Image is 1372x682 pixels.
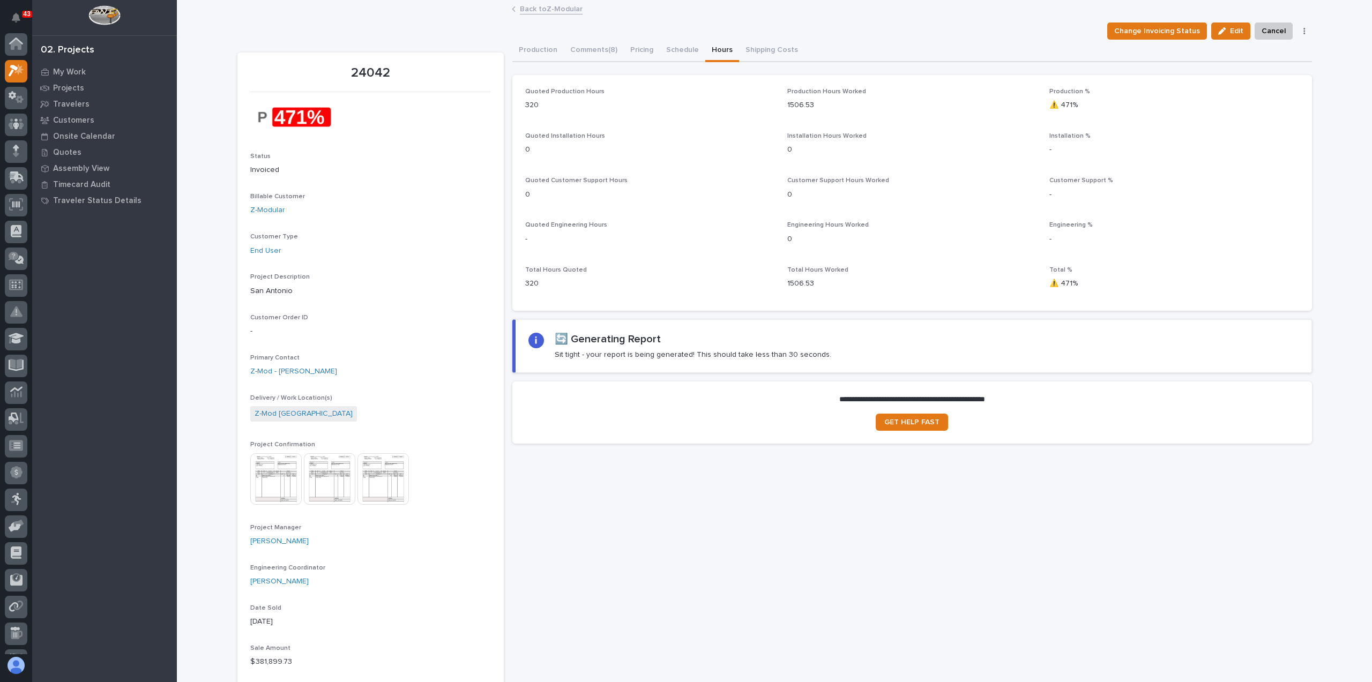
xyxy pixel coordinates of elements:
[250,536,309,547] a: [PERSON_NAME]
[250,245,281,257] a: End User
[250,366,337,377] a: Z-Mod - [PERSON_NAME]
[53,84,84,93] p: Projects
[525,278,774,289] p: 320
[787,189,1037,200] p: 0
[624,40,660,62] button: Pricing
[250,441,315,448] span: Project Confirmation
[1255,23,1293,40] button: Cancel
[1049,234,1299,245] p: -
[1049,222,1093,228] span: Engineering %
[53,116,94,125] p: Customers
[41,44,94,56] div: 02. Projects
[5,654,27,677] button: users-avatar
[787,234,1037,245] p: 0
[32,128,177,144] a: Onsite Calendar
[705,40,739,62] button: Hours
[250,326,491,337] p: -
[884,418,939,426] span: GET HELP FAST
[739,40,804,62] button: Shipping Costs
[250,99,331,136] img: gAA6nCrqWQS5FYXDN3xa0-qcDGZlFeWgFgQUypFGMN0
[787,267,848,273] span: Total Hours Worked
[1049,189,1299,200] p: -
[250,314,308,321] span: Customer Order ID
[32,96,177,112] a: Travelers
[1049,177,1113,184] span: Customer Support %
[525,133,605,139] span: Quoted Installation Hours
[53,68,86,77] p: My Work
[787,100,1037,111] p: 1506.53
[88,5,120,25] img: Workspace Logo
[32,144,177,160] a: Quotes
[1114,25,1200,38] span: Change Invoicing Status
[250,616,491,627] p: [DATE]
[525,177,628,184] span: Quoted Customer Support Hours
[525,144,774,155] p: 0
[555,333,661,346] h2: 🔄 Generating Report
[53,164,109,174] p: Assembly View
[250,164,491,176] p: Invoiced
[787,222,869,228] span: Engineering Hours Worked
[32,112,177,128] a: Customers
[250,576,309,587] a: [PERSON_NAME]
[255,408,353,419] a: Z-Mod [GEOGRAPHIC_DATA]
[24,10,31,18] p: 43
[250,565,325,571] span: Engineering Coordinator
[32,192,177,208] a: Traveler Status Details
[1049,278,1299,289] p: ⚠️ 471%
[520,2,583,14] a: Back toZ-Modular
[1049,267,1072,273] span: Total %
[660,40,705,62] button: Schedule
[250,274,310,280] span: Project Description
[525,267,587,273] span: Total Hours Quoted
[1230,26,1243,36] span: Edit
[1262,25,1286,38] span: Cancel
[32,176,177,192] a: Timecard Audit
[250,193,305,200] span: Billable Customer
[525,222,607,228] span: Quoted Engineering Hours
[787,177,889,184] span: Customer Support Hours Worked
[1049,144,1299,155] p: -
[1049,100,1299,111] p: ⚠️ 471%
[525,88,605,95] span: Quoted Production Hours
[787,144,1037,155] p: 0
[1049,88,1090,95] span: Production %
[53,148,81,158] p: Quotes
[555,350,831,359] p: Sit tight - your report is being generated! This should take less than 30 seconds.
[250,286,491,297] p: San Antonio
[1107,23,1207,40] button: Change Invoicing Status
[250,355,300,361] span: Primary Contact
[250,605,281,611] span: Date Sold
[53,132,115,141] p: Onsite Calendar
[876,414,948,431] a: GET HELP FAST
[5,6,27,29] button: Notifications
[787,133,867,139] span: Installation Hours Worked
[32,160,177,176] a: Assembly View
[13,13,27,30] div: Notifications43
[53,180,110,190] p: Timecard Audit
[250,656,491,668] p: $ 381,899.73
[250,65,491,81] p: 24042
[250,524,301,531] span: Project Manager
[250,153,271,160] span: Status
[1211,23,1250,40] button: Edit
[53,100,90,109] p: Travelers
[525,189,774,200] p: 0
[525,100,774,111] p: 320
[250,645,290,651] span: Sale Amount
[564,40,624,62] button: Comments (8)
[525,234,774,245] p: -
[1049,133,1091,139] span: Installation %
[250,395,332,401] span: Delivery / Work Location(s)
[250,205,285,216] a: Z-Modular
[32,64,177,80] a: My Work
[53,196,141,206] p: Traveler Status Details
[787,88,866,95] span: Production Hours Worked
[512,40,564,62] button: Production
[32,80,177,96] a: Projects
[787,278,1037,289] p: 1506.53
[250,234,298,240] span: Customer Type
